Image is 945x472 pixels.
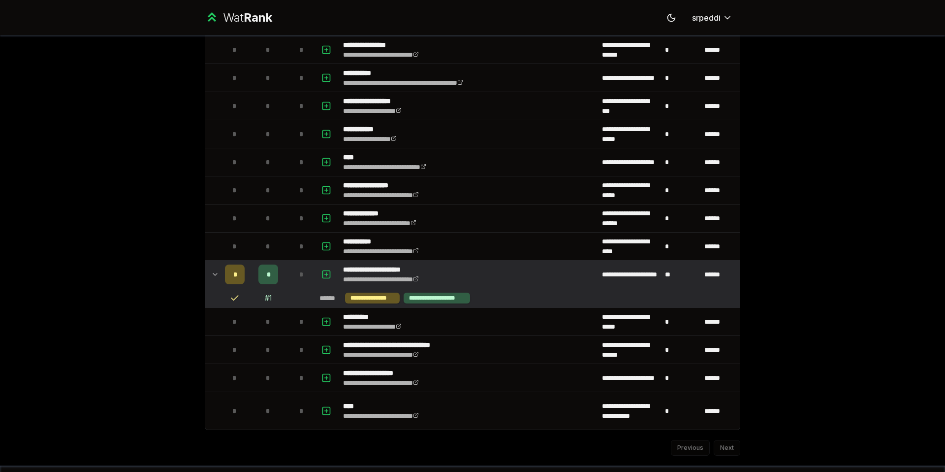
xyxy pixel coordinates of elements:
[692,12,721,24] span: srpeddi
[265,293,272,303] div: # 1
[223,10,272,26] div: Wat
[244,10,272,25] span: Rank
[205,10,272,26] a: WatRank
[684,9,740,27] button: srpeddi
